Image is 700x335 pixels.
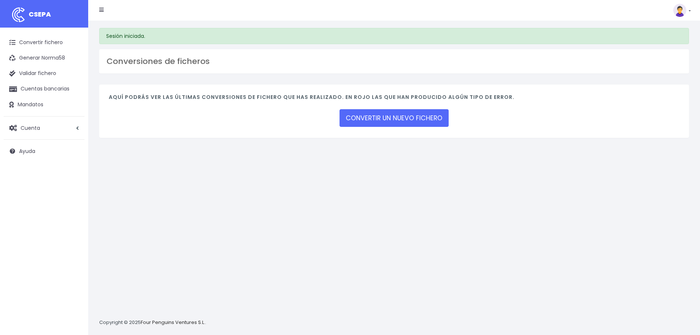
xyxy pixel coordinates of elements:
a: Four Penguins Ventures S.L. [141,319,205,326]
a: Cuentas bancarias [4,81,85,97]
img: profile [673,4,686,17]
div: Sesión iniciada. [99,28,689,44]
span: Ayuda [19,147,35,155]
a: Validar fichero [4,66,85,81]
a: CONVERTIR UN NUEVO FICHERO [340,109,449,127]
a: Cuenta [4,120,85,136]
img: logo [9,6,28,24]
h4: Aquí podrás ver las últimas conversiones de fichero que has realizado. En rojo las que han produc... [109,94,679,104]
a: Mandatos [4,97,85,113]
p: Copyright © 2025 . [99,319,206,327]
a: Convertir fichero [4,35,85,50]
a: Generar Norma58 [4,50,85,66]
a: Ayuda [4,143,85,159]
span: CSEPA [29,10,51,19]
span: Cuenta [21,124,40,131]
h3: Conversiones de ficheros [107,57,682,66]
